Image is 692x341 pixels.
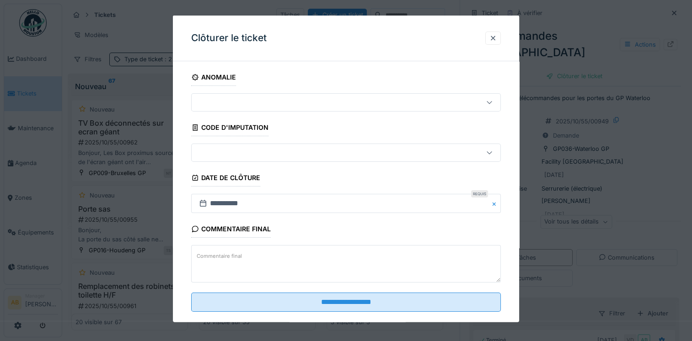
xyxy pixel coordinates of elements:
button: Close [491,194,501,213]
div: Date de clôture [191,171,260,186]
div: Requis [471,190,488,197]
div: Code d'imputation [191,121,268,136]
div: Commentaire final [191,222,271,238]
div: Anomalie [191,70,236,86]
label: Commentaire final [195,250,244,261]
h3: Clôturer le ticket [191,32,267,44]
